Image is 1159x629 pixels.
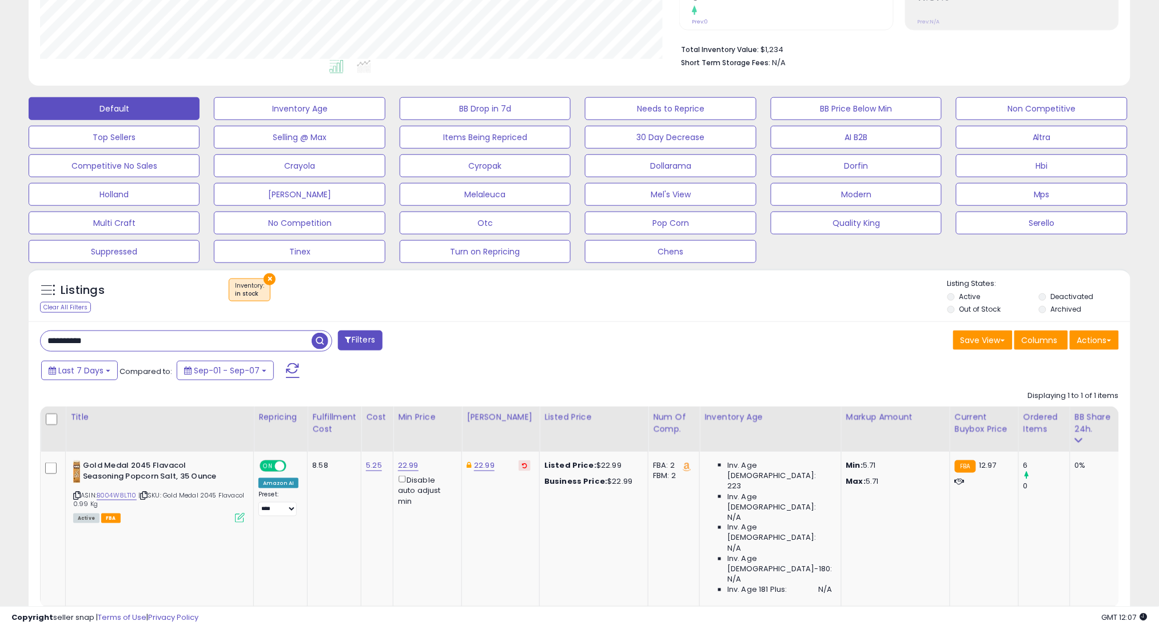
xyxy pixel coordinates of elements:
div: 0 [1023,481,1070,491]
button: Suppressed [29,240,200,263]
span: 2025-09-15 12:07 GMT [1102,612,1148,623]
label: Archived [1050,304,1081,314]
div: FBA: 2 [653,460,691,471]
div: 8.58 [312,460,352,471]
button: Serello [956,212,1127,234]
button: Quality King [771,212,942,234]
div: Displaying 1 to 1 of 1 items [1028,391,1119,401]
button: Sep-01 - Sep-07 [177,361,274,380]
div: Listed Price [544,411,643,423]
div: $22.99 [544,460,639,471]
div: Inventory Age [704,411,836,423]
div: Num of Comp. [653,411,695,435]
b: Short Term Storage Fees: [681,58,770,67]
button: Holland [29,183,200,206]
div: 6 [1023,460,1070,471]
span: N/A [818,585,832,595]
h5: Listings [61,282,105,298]
button: Non Competitive [956,97,1127,120]
strong: Min: [846,460,863,471]
div: Clear All Filters [40,302,91,313]
button: BB Drop in 7d [400,97,571,120]
button: Top Sellers [29,126,200,149]
b: Gold Medal 2045 Flavacol Seasoning Popcorn Salt, 35 Ounce [83,460,222,484]
div: 0% [1075,460,1113,471]
a: Privacy Policy [148,612,198,623]
span: Inv. Age 181 Plus: [727,585,787,595]
button: BB Price Below Min [771,97,942,120]
button: Crayola [214,154,385,177]
div: seller snap | | [11,612,198,623]
b: Listed Price: [544,460,596,471]
span: N/A [772,57,786,68]
span: OFF [285,461,303,471]
p: 5.71 [846,476,941,487]
button: Multi Craft [29,212,200,234]
b: Business Price: [544,476,607,487]
div: Fulfillment Cost [312,411,356,435]
label: Active [959,292,981,301]
a: B004W8LT10 [97,491,137,500]
img: 41uh7O66K7L._SL40_.jpg [73,460,80,483]
button: Turn on Repricing [400,240,571,263]
button: Modern [771,183,942,206]
button: No Competition [214,212,385,234]
div: Title [70,411,249,423]
small: Prev: 0 [692,18,708,25]
span: Compared to: [120,366,172,377]
span: 12.97 [979,460,997,471]
span: | SKU: Gold Medal 2045 Flavacol 0.99 Kg [73,491,244,508]
span: FBA [101,513,121,523]
div: BB Share 24h. [1075,411,1117,435]
div: $22.99 [544,476,639,487]
a: 22.99 [474,460,495,471]
span: Last 7 Days [58,365,103,376]
a: 5.25 [366,460,382,471]
button: Last 7 Days [41,361,118,380]
span: Sep-01 - Sep-07 [194,365,260,376]
div: Amazon AI [258,478,298,488]
span: Inv. Age [DEMOGRAPHIC_DATA]-180: [727,554,832,575]
button: Needs to Reprice [585,97,756,120]
div: Min Price [398,411,457,423]
button: Default [29,97,200,120]
div: ASIN: [73,460,245,521]
button: Columns [1014,331,1068,350]
div: FBM: 2 [653,471,691,481]
button: Inventory Age [214,97,385,120]
li: $1,234 [681,42,1110,55]
div: Preset: [258,491,298,516]
button: Tinex [214,240,385,263]
b: Total Inventory Value: [681,45,759,54]
button: Mps [956,183,1127,206]
button: Chens [585,240,756,263]
p: Listing States: [947,278,1130,289]
div: Markup Amount [846,411,945,423]
span: N/A [727,575,741,585]
button: Items Being Repriced [400,126,571,149]
button: Melaleuca [400,183,571,206]
button: Cyropak [400,154,571,177]
button: [PERSON_NAME] [214,183,385,206]
div: Cost [366,411,388,423]
span: Columns [1022,335,1058,346]
strong: Max: [846,476,866,487]
button: Altra [956,126,1127,149]
small: FBA [955,460,976,473]
button: Otc [400,212,571,234]
a: Terms of Use [98,612,146,623]
button: Selling @ Max [214,126,385,149]
div: Current Buybox Price [955,411,1014,435]
strong: Copyright [11,612,53,623]
button: Filters [338,331,383,351]
div: Disable auto adjust min [398,473,453,507]
button: Dollarama [585,154,756,177]
button: Pop Corn [585,212,756,234]
button: Hbi [956,154,1127,177]
a: 22.99 [398,460,419,471]
span: N/A [727,544,741,554]
span: Inventory : [235,281,264,298]
label: Out of Stock [959,304,1001,314]
button: Competitive No Sales [29,154,200,177]
small: Prev: N/A [918,18,940,25]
